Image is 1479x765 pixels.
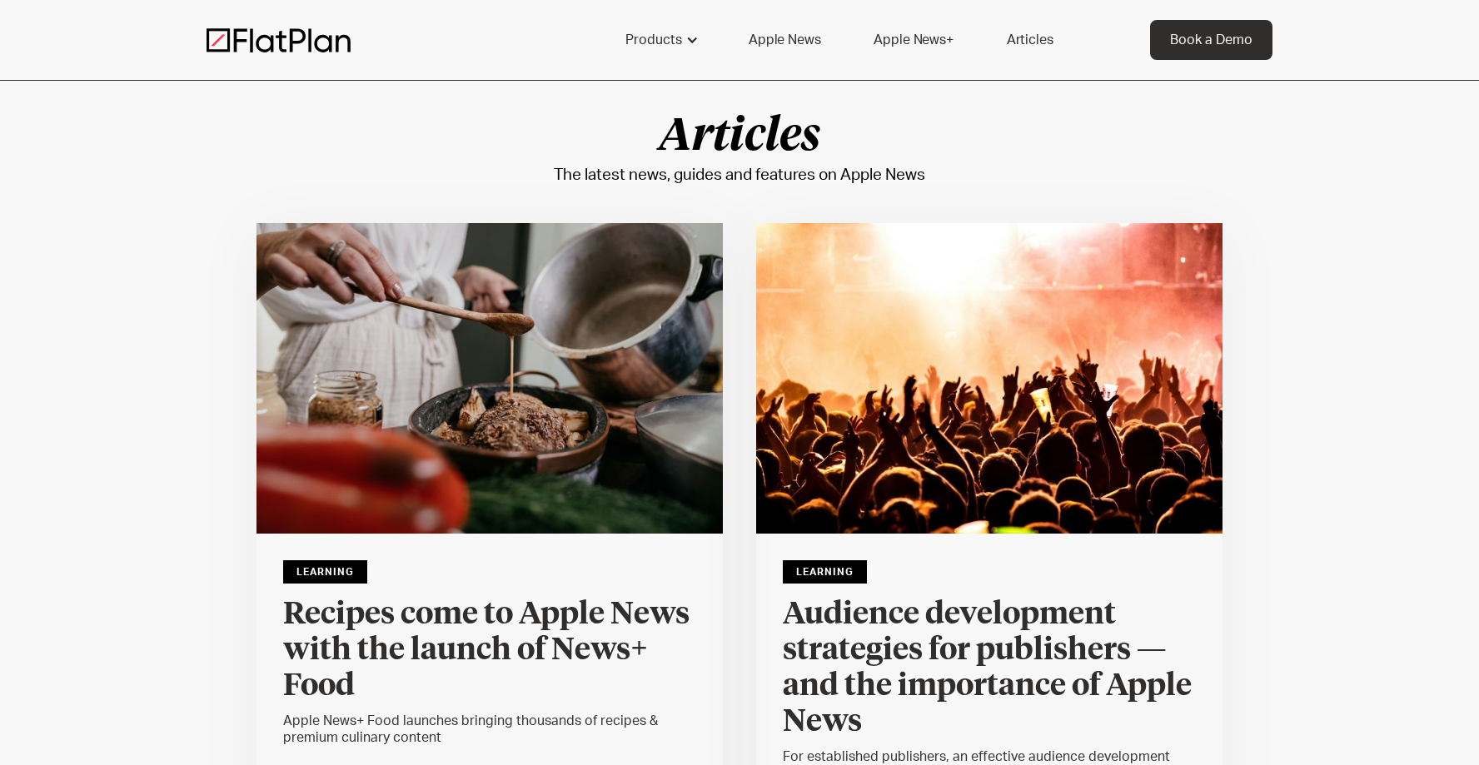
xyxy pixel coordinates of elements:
[554,161,925,190] div: The latest news, guides and features on Apple News
[783,597,1196,748] a: Audience development strategies for publishers — and the importance of Apple News
[659,115,820,160] em: Articles
[729,20,840,60] a: Apple News
[987,20,1073,60] a: Articles
[625,30,682,50] div: Products
[854,20,973,60] a: Apple News+
[783,597,1196,740] h4: Audience development strategies for publishers — and the importance of Apple News
[283,560,367,584] div: Learning
[783,560,867,584] div: Learning
[1150,20,1272,60] a: Book a Demo
[283,597,696,704] h4: Recipes come to Apple News with the launch of News+ Food
[283,713,696,746] div: Apple News+ Food launches bringing thousands of recipes & premium culinary content
[283,597,696,713] a: Recipes come to Apple News with the launch of News+ Food
[1170,30,1252,50] div: Book a Demo
[605,20,715,60] div: Products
